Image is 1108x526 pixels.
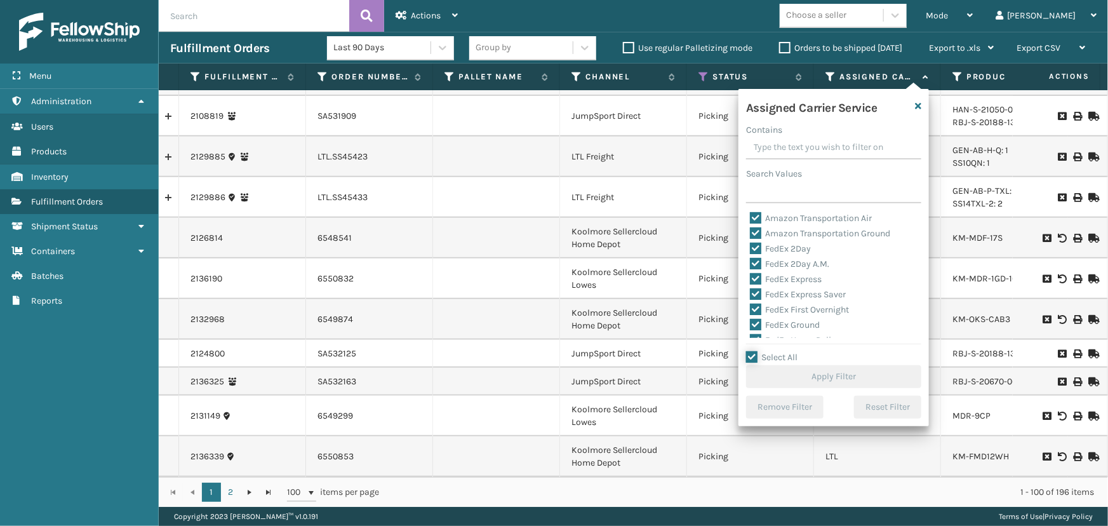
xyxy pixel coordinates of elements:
a: Go to the next page [240,483,259,502]
a: SS10QN: 1 [952,158,990,168]
i: Print BOL [1073,412,1081,421]
span: Export CSV [1017,43,1060,53]
label: FedEx First Overnight [750,304,849,315]
a: RBJ-S-20188-13 [952,348,1015,359]
label: Order Number [331,71,408,83]
label: FedEx 2Day [750,243,811,254]
td: Picking [687,396,814,436]
td: SA532163 [306,368,433,396]
td: LTL Freight [560,137,687,177]
a: 2 [221,483,240,502]
img: logo [19,13,140,51]
span: Containers [31,246,75,257]
label: FedEx Home Delivery [750,335,848,346]
a: 2136325 [190,375,224,388]
i: Mark as Shipped [1088,412,1096,421]
i: Void BOL [1058,234,1065,243]
i: Request to Be Cancelled [1043,412,1050,421]
td: LTL [814,436,941,477]
td: Picking [687,96,814,137]
i: Print BOL [1073,152,1081,161]
td: Koolmore Sellercloud Home Depot [560,218,687,259]
span: Administration [31,96,91,107]
span: Mode [926,10,948,21]
i: Request to Be Cancelled [1058,377,1065,386]
span: Shipment Status [31,221,98,232]
div: Choose a seller [786,9,846,22]
a: Privacy Policy [1045,512,1093,521]
label: Amazon Transportation Air [750,213,872,224]
label: Amazon Transportation Ground [750,228,890,239]
span: Go to the next page [244,487,255,497]
a: HAN-S-21050-06: 1 [952,104,1025,115]
i: Mark as Shipped [1088,152,1096,161]
td: 6548541 [306,218,433,259]
i: Mark as Shipped [1088,349,1096,358]
div: | [999,507,1093,526]
td: 6549874 [306,299,433,340]
td: Picking [687,177,814,218]
td: LTL.SS45423 [306,137,433,177]
td: LTL.SS45433 [306,177,433,218]
i: Print BOL [1073,315,1081,324]
td: Picking [687,368,814,396]
i: Void BOL [1058,452,1065,461]
button: Apply Filter [746,365,921,388]
span: Actions [1009,66,1097,87]
span: Menu [29,71,51,81]
i: Mark as Shipped [1088,377,1096,386]
td: Picking [687,436,814,477]
a: MDR-9CP [952,410,991,421]
label: Fulfillment Order Id [204,71,281,83]
label: Orders to be shipped [DATE] [779,43,902,53]
button: Reset Filter [854,396,921,419]
a: KM-MDF-17S [952,233,1003,243]
td: Koolmore Sellercloud Lowes [560,259,687,299]
i: Mark as Shipped [1088,315,1096,324]
i: Request to Be Cancelled [1043,234,1050,243]
td: JumpSport Direct [560,340,687,368]
a: 2136339 [190,450,224,463]
a: Terms of Use [999,512,1043,521]
i: Void BOL [1058,315,1065,324]
label: Search Values [746,167,802,180]
label: Product SKU [966,71,1043,83]
span: Users [31,121,53,132]
i: Print BOL [1073,112,1081,121]
a: 2108819 [190,110,224,123]
i: Void BOL [1058,412,1065,421]
i: Request to Be Cancelled [1058,152,1065,161]
input: Type the text you wish to filter on [746,137,921,159]
label: Status [712,71,789,83]
a: KM-FMD12WH [952,451,1009,462]
span: items per page [287,483,380,502]
label: Pallet Name [458,71,535,83]
h4: Assigned Carrier Service [746,97,878,116]
a: 2124800 [190,347,225,360]
i: Print BOL [1073,274,1081,283]
td: Picking [687,340,814,368]
i: Mark as Shipped [1088,452,1096,461]
i: Print BOL [1073,377,1081,386]
span: Batches [31,271,63,281]
div: Last 90 Days [333,41,432,55]
td: 6550853 [306,436,433,477]
td: Picking [687,299,814,340]
span: Export to .xls [929,43,980,53]
i: Mark as Shipped [1088,234,1096,243]
h3: Fulfillment Orders [170,41,269,56]
label: Use regular Palletizing mode [623,43,752,53]
span: Actions [411,10,441,21]
a: 2132968 [190,313,225,326]
i: Request to Be Cancelled [1058,112,1065,121]
button: Remove Filter [746,396,824,419]
td: Koolmore Sellercloud Home Depot [560,299,687,340]
i: Void BOL [1058,274,1065,283]
a: SS14TXL-2: 2 [952,198,1003,209]
label: Channel [585,71,662,83]
a: GEN-AB-P-TXL: 2 [952,185,1018,196]
td: 6549299 [306,396,433,436]
span: Inventory [31,172,69,182]
i: Request to Be Cancelled [1058,193,1065,202]
span: Fulfillment Orders [31,196,103,207]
